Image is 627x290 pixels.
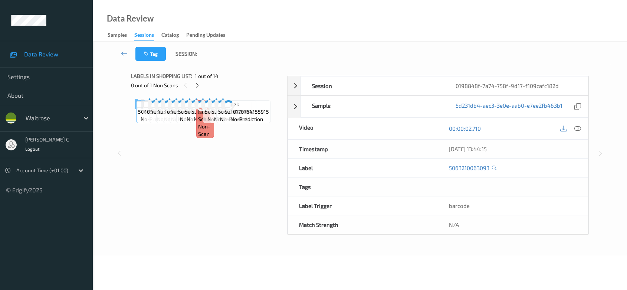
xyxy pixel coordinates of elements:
[288,118,438,139] div: Video
[449,164,489,172] a: 5063210063093
[198,123,212,138] span: non-scan
[225,101,269,115] span: Label: 9210170764155915
[456,102,562,112] a: 5d231db4-aec3-3e0e-aab0-e7ee2fb463b1
[230,115,263,123] span: no-prediction
[220,115,253,123] span: no-prediction
[186,30,233,40] a: Pending Updates
[131,72,192,80] span: Labels in shopping list:
[301,96,444,117] div: Sample
[214,115,247,123] span: no-prediction
[186,31,225,40] div: Pending Updates
[135,47,166,61] button: Tag
[438,215,588,234] div: N/A
[288,196,438,215] div: Label Trigger
[175,50,197,58] span: Session:
[449,145,577,153] div: [DATE] 13:44:15
[438,196,588,215] div: barcode
[107,15,154,22] div: Data Review
[288,76,589,95] div: Session0198848f-7a74-758f-9d17-f109cafc182d
[194,115,226,123] span: no-prediction
[131,81,282,90] div: 0 out of 1 Non Scans
[288,96,589,118] div: Sample5d231db4-aec3-3e0e-aab0-e7ee2fb463b1
[288,140,438,158] div: Timestamp
[207,115,240,123] span: no-prediction
[198,101,212,123] span: Label: Non-Scan
[288,159,438,177] div: Label
[108,30,134,40] a: Samples
[288,177,438,196] div: Tags
[449,125,481,132] a: 00:00:02.710
[141,115,173,123] span: no-prediction
[187,115,219,123] span: no-prediction
[195,72,219,80] span: 1 out of 14
[161,30,186,40] a: Catalog
[134,31,154,41] div: Sessions
[288,215,438,234] div: Match Strength
[108,31,127,40] div: Samples
[161,31,179,40] div: Catalog
[301,76,444,95] div: Session
[134,30,161,41] a: Sessions
[180,115,213,123] span: no-prediction
[444,76,588,95] div: 0198848f-7a74-758f-9d17-f109cafc182d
